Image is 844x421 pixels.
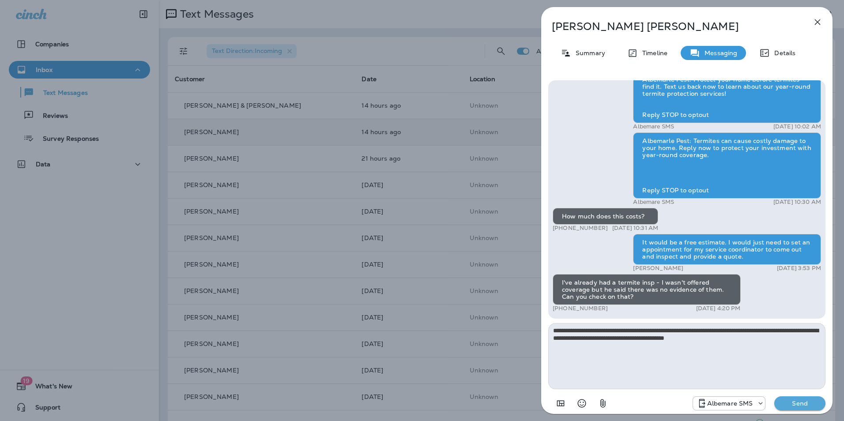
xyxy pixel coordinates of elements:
[633,132,821,199] div: Albemarle Pest: Termites can cause costly damage to your home. Reply now to protect your investme...
[777,265,821,272] p: [DATE] 3:53 PM
[553,274,741,305] div: I've already had a termite insp - I wasn't offered coverage but he said there was no evidence of ...
[612,225,658,232] p: [DATE] 10:31 AM
[571,49,605,56] p: Summary
[633,234,821,265] div: It would be a free estimate. I would just need to set an appointment for my service coordinator t...
[638,49,667,56] p: Timeline
[770,49,795,56] p: Details
[781,399,818,407] p: Send
[633,123,674,130] p: Albemare SMS
[553,208,658,225] div: How much does this costs?
[696,305,741,312] p: [DATE] 4:20 PM
[633,265,683,272] p: [PERSON_NAME]
[553,225,608,232] p: [PHONE_NUMBER]
[552,395,569,412] button: Add in a premade template
[633,199,674,206] p: Albemare SMS
[573,395,591,412] button: Select an emoji
[700,49,737,56] p: Messaging
[707,400,753,407] p: Albemare SMS
[633,71,821,123] div: Albemarle Pest: Protect your home before termites find it. Text us back now to learn about our ye...
[774,396,825,410] button: Send
[552,20,793,33] p: [PERSON_NAME] [PERSON_NAME]
[553,305,608,312] p: [PHONE_NUMBER]
[693,398,765,409] div: +1 (252) 600-3555
[773,123,821,130] p: [DATE] 10:02 AM
[773,199,821,206] p: [DATE] 10:30 AM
